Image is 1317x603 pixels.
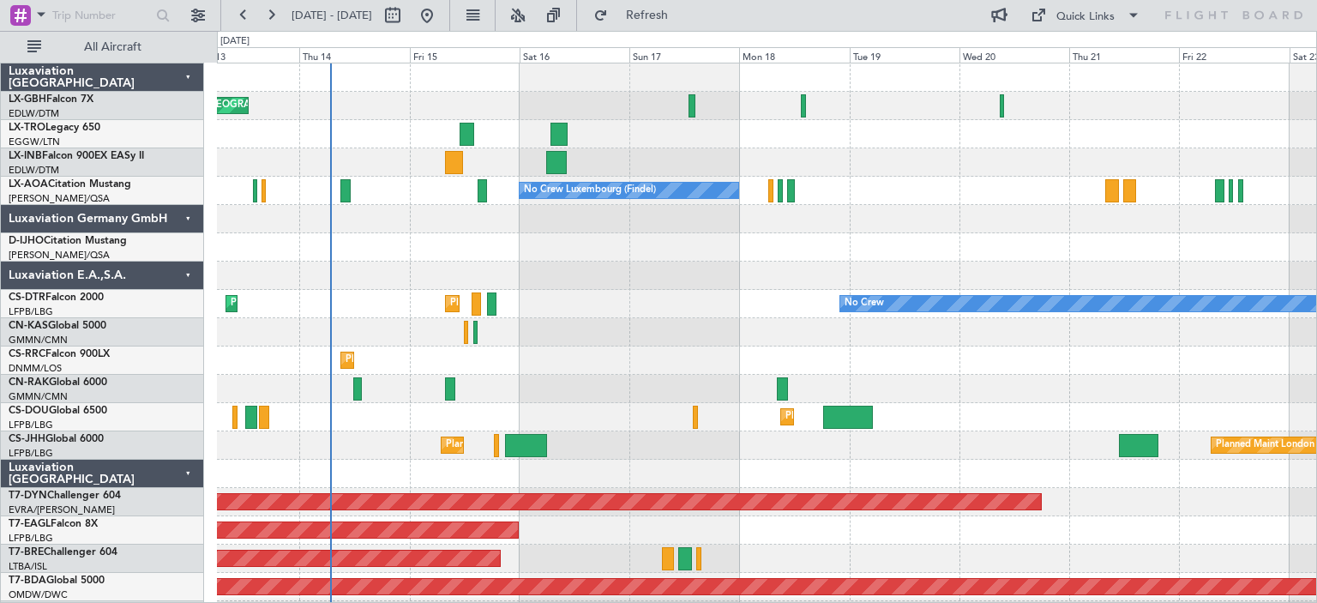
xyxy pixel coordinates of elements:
a: CN-KASGlobal 5000 [9,321,106,331]
input: Trip Number [52,3,151,28]
span: LX-TRO [9,123,45,133]
a: LX-AOACitation Mustang [9,179,131,190]
div: Planned Maint Lagos ([PERSON_NAME]) [346,347,523,373]
span: LX-AOA [9,179,48,190]
span: Refresh [611,9,683,21]
span: T7-BDA [9,576,46,586]
span: CS-DTR [9,292,45,303]
div: Thu 14 [299,47,409,63]
span: CN-KAS [9,321,48,331]
div: Fri 22 [1179,47,1289,63]
span: T7-BRE [9,547,44,558]
span: CN-RAK [9,377,49,388]
a: EDLW/DTM [9,164,59,177]
div: No Crew Luxembourg (Findel) [524,178,656,203]
a: GMMN/CMN [9,390,68,403]
a: CS-JHHGlobal 6000 [9,434,104,444]
div: Fri 15 [410,47,520,63]
a: GMMN/CMN [9,334,68,347]
div: Planned Maint [GEOGRAPHIC_DATA] ([GEOGRAPHIC_DATA]) [785,404,1055,430]
span: CS-DOU [9,406,49,416]
a: EGGW/LTN [9,136,60,148]
a: LFPB/LBG [9,447,53,460]
div: Mon 18 [739,47,849,63]
span: T7-DYN [9,491,47,501]
a: LX-TROLegacy 650 [9,123,100,133]
div: Sat 16 [520,47,629,63]
a: [PERSON_NAME]/QSA [9,249,110,262]
button: Quick Links [1022,2,1149,29]
div: Quick Links [1056,9,1115,26]
span: LX-INB [9,151,42,161]
a: EVRA/[PERSON_NAME] [9,504,115,516]
a: CS-RRCFalcon 900LX [9,349,110,359]
div: Planned Maint [GEOGRAPHIC_DATA] ([GEOGRAPHIC_DATA]) [446,432,716,458]
a: CN-RAKGlobal 6000 [9,377,107,388]
a: LFPB/LBG [9,305,53,318]
span: CS-JHH [9,434,45,444]
a: LX-GBHFalcon 7X [9,94,93,105]
div: Planned Maint Sofia [231,291,318,317]
span: T7-EAGL [9,519,51,529]
div: Tue 19 [850,47,959,63]
a: T7-DYNChallenger 604 [9,491,121,501]
a: CS-DTRFalcon 2000 [9,292,104,303]
span: [DATE] - [DATE] [292,8,372,23]
div: Planned Maint [GEOGRAPHIC_DATA] ([GEOGRAPHIC_DATA]) [450,291,720,317]
span: LX-GBH [9,94,46,105]
a: T7-EAGLFalcon 8X [9,519,98,529]
button: All Aircraft [19,33,186,61]
a: D-IJHOCitation Mustang [9,236,127,246]
span: D-IJHO [9,236,44,246]
a: T7-BREChallenger 604 [9,547,117,558]
a: DNMM/LOS [9,362,62,375]
div: Wed 13 [189,47,299,63]
div: Sun 17 [629,47,739,63]
a: CS-DOUGlobal 6500 [9,406,107,416]
div: [DATE] [220,34,250,49]
a: LX-INBFalcon 900EX EASy II [9,151,144,161]
div: Thu 21 [1069,47,1179,63]
span: All Aircraft [45,41,181,53]
span: CS-RRC [9,349,45,359]
a: LFPB/LBG [9,419,53,431]
a: EDLW/DTM [9,107,59,120]
div: Wed 20 [959,47,1069,63]
button: Refresh [586,2,689,29]
div: No Crew [845,291,884,317]
a: OMDW/DWC [9,588,68,601]
a: LTBA/ISL [9,560,47,573]
a: LFPB/LBG [9,532,53,545]
a: [PERSON_NAME]/QSA [9,192,110,205]
a: T7-BDAGlobal 5000 [9,576,105,586]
